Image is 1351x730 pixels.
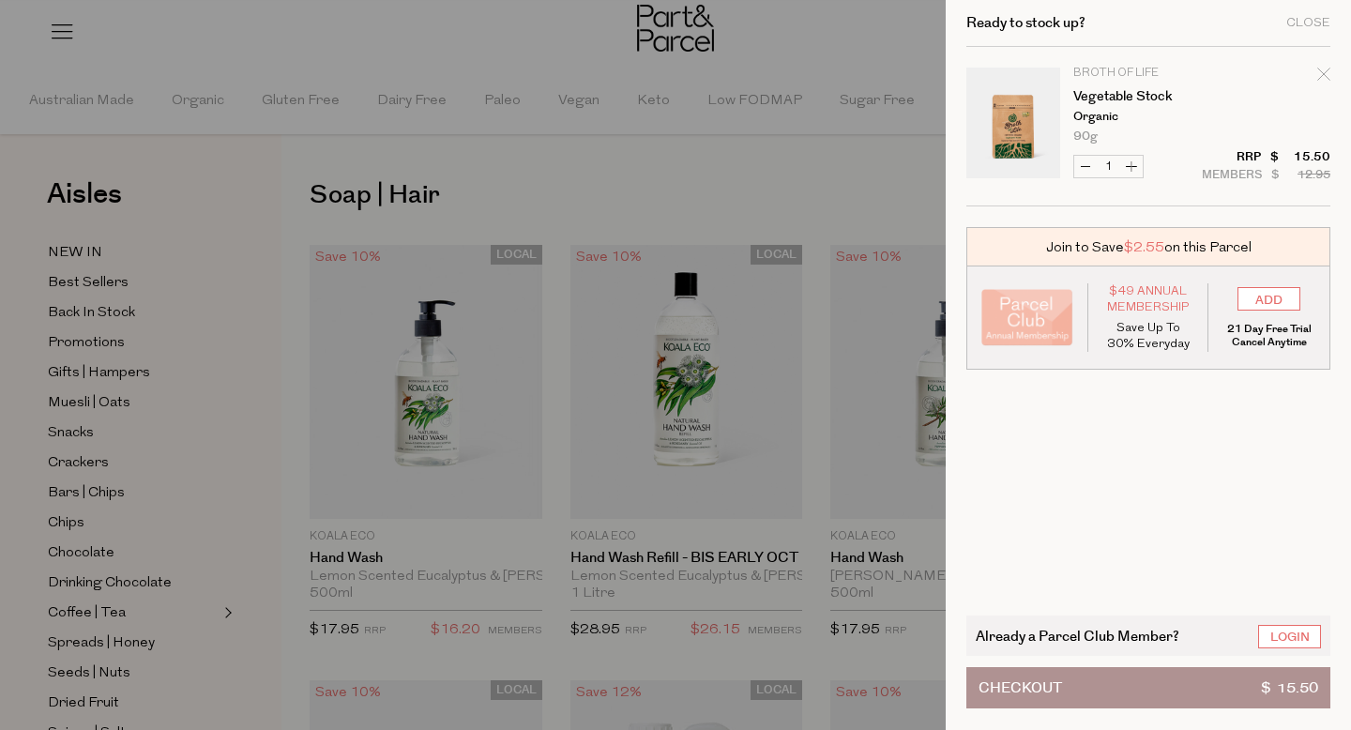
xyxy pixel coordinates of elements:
p: Broth of Life [1073,68,1219,79]
div: Join to Save on this Parcel [966,227,1330,266]
span: Already a Parcel Club Member? [976,625,1179,646]
p: Organic [1073,111,1219,123]
div: Close [1286,17,1330,29]
a: Login [1258,625,1321,648]
span: $2.55 [1124,237,1164,257]
button: Checkout$ 15.50 [966,667,1330,708]
span: Checkout [979,668,1062,707]
input: QTY Vegetable Stock [1097,156,1120,177]
span: $49 Annual Membership [1102,283,1194,315]
a: Vegetable Stock [1073,90,1219,103]
p: 21 Day Free Trial Cancel Anytime [1222,323,1315,349]
h2: Ready to stock up? [966,16,1085,30]
span: $ 15.50 [1261,668,1318,707]
span: 90g [1073,130,1098,143]
p: Save Up To 30% Everyday [1102,320,1194,352]
div: Remove Vegetable Stock [1317,65,1330,90]
input: ADD [1237,287,1300,311]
